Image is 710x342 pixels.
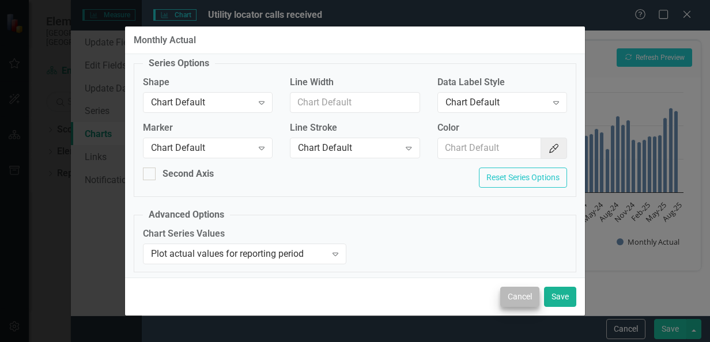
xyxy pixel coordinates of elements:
div: Chart Default [298,142,399,155]
input: Chart Default [290,92,420,113]
div: Monthly Actual [134,35,196,45]
div: Chart Default [445,96,547,109]
div: Second Axis [163,168,214,181]
label: Chart Series Values [143,227,346,241]
div: Chart Default [151,142,252,155]
div: Plot actual values for reporting period [151,247,326,260]
label: Line Width [290,76,420,89]
label: Color [437,121,567,135]
label: Line Stroke [290,121,420,135]
button: Cancel [500,287,539,307]
label: Marker [143,121,273,135]
button: Reset Series Options [479,168,567,188]
div: Chart Default [151,96,252,109]
label: Data Label Style [437,76,567,89]
input: Chart Default [437,138,542,159]
label: Shape [143,76,273,89]
legend: Advanced Options [143,208,230,222]
legend: Series Options [143,57,215,70]
button: Save [544,287,576,307]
